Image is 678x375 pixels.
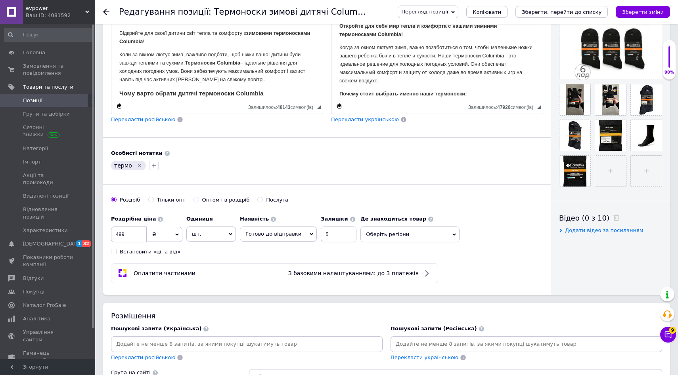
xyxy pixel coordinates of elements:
a: Зробити резервну копію зараз [115,102,124,110]
div: Послуга [266,196,288,204]
strong: Термоноски Columbia: тепло, комфорт і надійність для маленьких ніжок [8,8,173,22]
span: Відгуки [23,275,44,282]
span: термо [114,162,132,169]
span: Потягніть для зміни розмірів [317,105,321,109]
div: Встановити «ціна від» [120,248,181,255]
div: Кiлькiсть символiв [248,103,317,110]
span: Потягніть для зміни розмірів [537,105,541,109]
i: Зберегти зміни [622,9,664,15]
span: Оберіть регіони [360,227,460,242]
span: Перекласти російською [111,116,175,122]
input: Додайте не менше 8 запитів, за якими покупці шукатимуть товар [392,338,661,350]
button: Копіювати [466,6,508,18]
b: Залишки [321,216,348,222]
div: Ваш ID: 4081592 [26,12,95,19]
span: Додати відео за посиланням [565,227,644,233]
span: Перегляд позиції [401,9,448,15]
span: Каталог ProSale [23,302,66,309]
span: Позиції [23,97,42,104]
span: Видалені позиції [23,192,69,200]
span: ₴ [152,231,156,237]
b: Одиниця [186,216,213,222]
span: Гаманець компанії [23,350,73,364]
span: [DEMOGRAPHIC_DATA] [23,240,82,247]
p: Коли за вікном лютує зима, важливо подбати, щоб ніжки вашої дитини були завжди теплими та сухими.... [8,50,203,83]
input: Додайте не менше 8 запитів, за якими покупці шукатимуть товар [113,338,381,350]
span: Сезонні знижки [23,124,73,138]
span: Пошукові запити (Російська) [391,326,477,331]
span: Відео (0 з 10) [559,214,609,222]
b: Особисті нотатки [111,150,163,156]
p: Когда за окном лютует зима, важно позаботиться о том, чтобы маленькие ножки вашего ребенка были в... [8,43,203,84]
div: Повернутися назад [103,9,109,15]
span: Замовлення та повідомлення [23,63,73,77]
div: Розміщення [111,311,662,321]
span: Показники роботи компанії [23,254,73,268]
div: Роздріб [120,196,140,204]
span: 47926 [497,105,510,110]
span: Перекласти українською [331,116,399,122]
span: Пошукові запити (Українська) [111,326,201,331]
button: Чат з покупцем9 [660,327,676,343]
span: Групи та добірки [23,110,70,118]
iframe: Редактор, C5299AD5-4C42-4712-A40A-1291FBC5B74A [331,1,543,100]
span: 32 [82,240,91,247]
body: Редактор, AAD2D0BE-842C-4F4C-B0B6-D4AC1863C450 [8,8,203,372]
strong: Термоноски Columbia [73,59,129,65]
span: Управління сайтом [23,329,73,343]
span: Оплатити частинами [134,270,195,276]
svg: Видалити мітку [136,162,143,169]
span: Акції та промокоди [23,172,73,186]
a: Зробити резервну копію зараз [335,102,344,110]
span: Перекласти російською [111,354,175,360]
strong: Откройте для себя мир тепла и комфорта с нашими зимними термоносками Columbia! [8,22,166,36]
button: Зберегти зміни [616,6,670,18]
strong: зимовими термоносками Columbia [8,29,199,44]
span: 1 [76,240,82,247]
div: Оптом і в роздріб [202,196,250,204]
span: Копіювати [473,9,501,15]
span: 9 [669,327,676,334]
span: З базовими налаштуваннями: до 3 платежів [288,270,419,276]
span: Імпорт [23,158,41,166]
input: Пошук [4,28,94,42]
input: 0 [111,227,147,242]
strong: Чому варто обрати дитячі термоноски Columbia [8,89,152,96]
span: Характеристики [23,227,68,234]
input: - [321,227,356,242]
span: Товари та послуги [23,84,73,91]
span: Відновлення позицій [23,206,73,220]
div: 90% [663,70,676,75]
span: Покупці [23,288,44,295]
i: Зберегти, перейти до списку [522,9,601,15]
button: Зберегти, перейти до списку [515,6,608,18]
strong: Термоноски Columbia: Тепло, комфорт и надежность для маленьких ножек [8,9,200,15]
div: 90% Якість заповнення [663,40,676,80]
strong: Почему стоит выбрать именно наши термоноски: [8,90,136,96]
b: Наявність [240,216,269,222]
span: Готово до відправки [245,231,301,237]
span: 48143 [277,105,290,110]
span: шт. [186,227,236,242]
b: Роздрібна ціна [111,216,156,222]
div: Тільки опт [157,196,186,204]
span: evpower [26,5,85,12]
span: Аналітика [23,315,50,322]
span: Категорії [23,145,48,152]
span: Головна [23,49,45,56]
b: Де знаходиться товар [360,216,426,222]
p: Відкрийте для своєї дитини світ тепла та комфорту з ! [8,29,203,45]
div: Кiлькiсть символiв [468,103,537,110]
iframe: Редактор, AAD2D0BE-842C-4F4C-B0B6-D4AC1863C450 [111,1,323,100]
span: Перекласти українською [391,354,458,360]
